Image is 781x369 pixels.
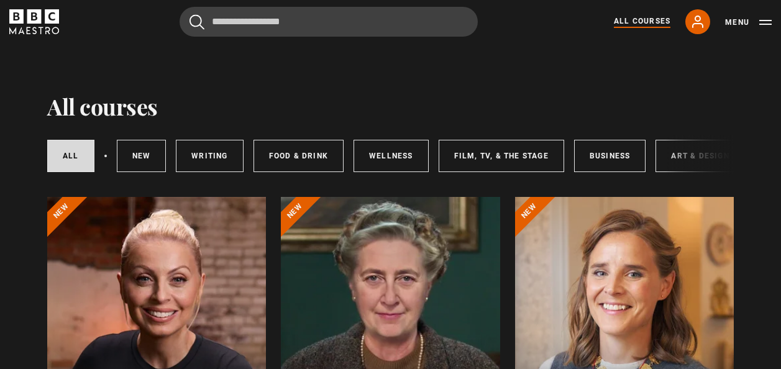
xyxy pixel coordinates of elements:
[180,7,478,37] input: Search
[614,16,670,28] a: All Courses
[47,140,94,172] a: All
[439,140,564,172] a: Film, TV, & The Stage
[725,16,772,29] button: Toggle navigation
[655,140,744,172] a: Art & Design
[9,9,59,34] svg: BBC Maestro
[117,140,167,172] a: New
[354,140,429,172] a: Wellness
[574,140,646,172] a: Business
[176,140,243,172] a: Writing
[47,93,158,119] h1: All courses
[190,14,204,30] button: Submit the search query
[253,140,344,172] a: Food & Drink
